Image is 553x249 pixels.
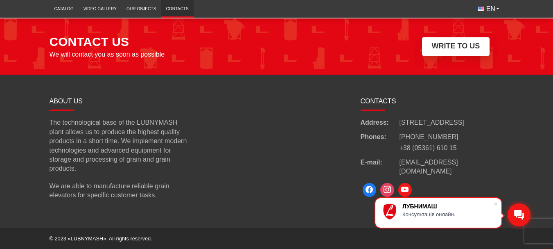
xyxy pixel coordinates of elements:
span: © 2023 «LUBNYMASH». All rights reserved. [50,235,152,242]
span: [EMAIL_ADDRESS][DOMAIN_NAME] [400,159,458,175]
a: [EMAIL_ADDRESS][DOMAIN_NAME] [400,158,504,176]
span: CONTACTS [361,98,396,105]
a: Catalog [50,2,79,16]
div: Консультація онлайн. [402,211,493,217]
a: Youtube [396,181,414,199]
span: EN [486,5,495,14]
p: The technological base of the LUBNYMASH plant allows us to produce the highest quality products i... [50,118,193,173]
span: Phones: [361,132,400,153]
a: Our objects [122,2,161,16]
button: Write to us [422,37,490,56]
a: Video gallery [79,2,122,16]
a: Facebook [361,181,379,199]
span: CONTACT US [50,35,129,49]
a: Contacts [161,2,193,16]
span: We will contact you as soon as possible [50,51,165,58]
img: English [478,7,484,11]
span: Address: [361,118,400,127]
p: We are able to manufacture reliable grain elevators for specific customer tasks. [50,182,193,200]
span: ABOUT US [50,98,83,105]
span: [STREET_ADDRESS] [400,118,464,127]
div: ЛУБНИМАШ [402,203,493,210]
a: [PHONE_NUMBER] [400,133,458,140]
button: EN [473,2,504,16]
a: +38 (05361) 610 15 [400,144,457,151]
a: Instagram [378,181,396,199]
span: E-mail: [361,158,400,176]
